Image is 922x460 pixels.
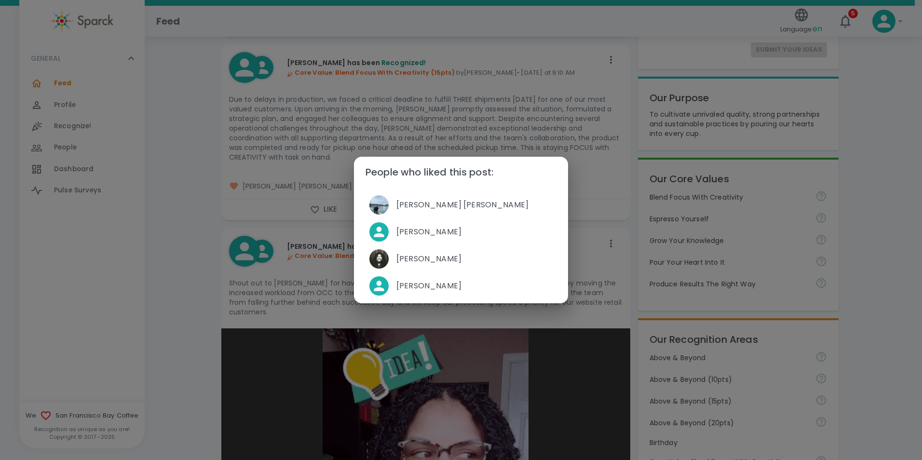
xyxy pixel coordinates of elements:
span: [PERSON_NAME] [PERSON_NAME] [396,199,553,211]
div: Picture of Angel Coloyan[PERSON_NAME] [362,245,560,272]
div: [PERSON_NAME] [362,218,560,245]
img: Picture of Anna Belle Heredia [369,195,389,215]
h2: People who liked this post: [354,157,568,188]
div: Picture of Anna Belle Heredia[PERSON_NAME] [PERSON_NAME] [362,191,560,218]
span: [PERSON_NAME] [396,253,553,265]
span: [PERSON_NAME] [396,226,553,238]
span: [PERSON_NAME] [396,280,553,292]
img: Picture of Angel Coloyan [369,249,389,269]
div: [PERSON_NAME] [362,272,560,299]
